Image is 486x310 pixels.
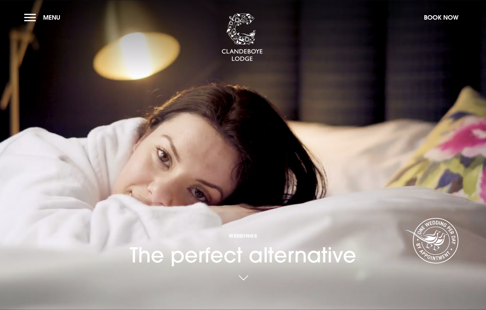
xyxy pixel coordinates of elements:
[221,13,263,62] img: Clandeboye Lodge
[43,13,60,21] span: Menu
[24,10,64,25] button: Menu
[130,194,356,267] h1: The perfect alternative
[420,10,462,25] button: Book Now
[130,232,356,239] span: Weddings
